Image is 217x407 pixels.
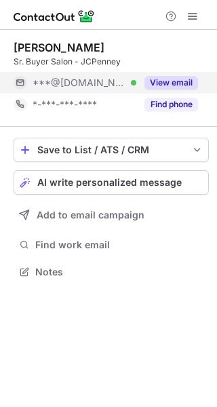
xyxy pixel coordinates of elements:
div: Save to List / ATS / CRM [37,144,185,155]
img: ContactOut v5.3.10 [14,8,95,24]
button: Reveal Button [144,76,198,90]
button: Reveal Button [144,98,198,111]
span: Find work email [35,239,203,251]
button: Notes [14,263,209,282]
span: ***@[DOMAIN_NAME] [33,77,126,89]
div: Sr. Buyer Salon - JCPenney [14,56,209,68]
span: Add to email campaign [37,210,144,220]
button: Find work email [14,235,209,254]
div: [PERSON_NAME] [14,41,104,54]
span: AI write personalized message [37,177,182,188]
button: AI write personalized message [14,170,209,195]
span: Notes [35,266,203,278]
button: Add to email campaign [14,203,209,227]
button: save-profile-one-click [14,138,209,162]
